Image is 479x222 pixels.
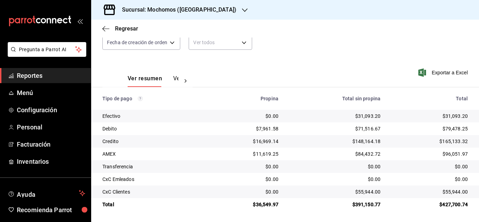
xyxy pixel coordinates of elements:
div: $0.00 [214,188,278,195]
span: Pregunta a Parrot AI [19,46,75,53]
svg: Los pagos realizados con Pay y otras terminales son montos brutos. [138,96,143,101]
span: Reportes [17,71,85,80]
div: Credito [102,138,203,145]
span: Inventarios [17,157,85,166]
div: AMEX [102,150,203,157]
div: CxC Emleados [102,176,203,183]
a: Pregunta a Parrot AI [5,51,86,58]
div: Tipo de pago [102,96,203,101]
div: Propina [214,96,278,101]
button: open_drawer_menu [77,18,83,24]
div: $0.00 [214,176,278,183]
div: Total sin propina [290,96,380,101]
div: Total [392,96,468,101]
span: Facturación [17,140,85,149]
div: $79,478.25 [392,125,468,132]
span: Menú [17,88,85,97]
div: $0.00 [392,176,468,183]
h3: Sucursal: Mochomos ([GEOGRAPHIC_DATA]) [116,6,236,14]
div: Debito [102,125,203,132]
div: $165,133.32 [392,138,468,145]
div: CxC Clientes [102,188,203,195]
span: Regresar [115,25,138,32]
div: $0.00 [392,163,468,170]
span: Recomienda Parrot [17,205,85,215]
span: Ayuda [17,189,76,197]
div: $96,051.97 [392,150,468,157]
div: $148,164.18 [290,138,380,145]
button: Exportar a Excel [420,68,468,77]
div: Total [102,201,203,208]
button: Ver pagos [173,75,200,87]
div: $71,516.67 [290,125,380,132]
div: $391,150.77 [290,201,380,208]
div: Transferencia [102,163,203,170]
span: Personal [17,122,85,132]
div: Efectivo [102,113,203,120]
div: $55,944.00 [392,188,468,195]
div: $0.00 [290,163,380,170]
button: Regresar [102,25,138,32]
div: $0.00 [214,163,278,170]
div: $84,432.72 [290,150,380,157]
div: $55,944.00 [290,188,380,195]
span: Fecha de creación de orden [107,39,167,46]
div: $7,961.58 [214,125,278,132]
div: navigation tabs [128,75,178,87]
button: Pregunta a Parrot AI [8,42,86,57]
div: $16,969.14 [214,138,278,145]
span: Configuración [17,105,85,115]
div: $0.00 [214,113,278,120]
div: $427,700.74 [392,201,468,208]
div: $31,093.20 [392,113,468,120]
button: Ver resumen [128,75,162,87]
div: $36,549.97 [214,201,278,208]
div: $0.00 [290,176,380,183]
div: $31,093.20 [290,113,380,120]
div: Ver todos [189,35,252,50]
div: $11,619.25 [214,150,278,157]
